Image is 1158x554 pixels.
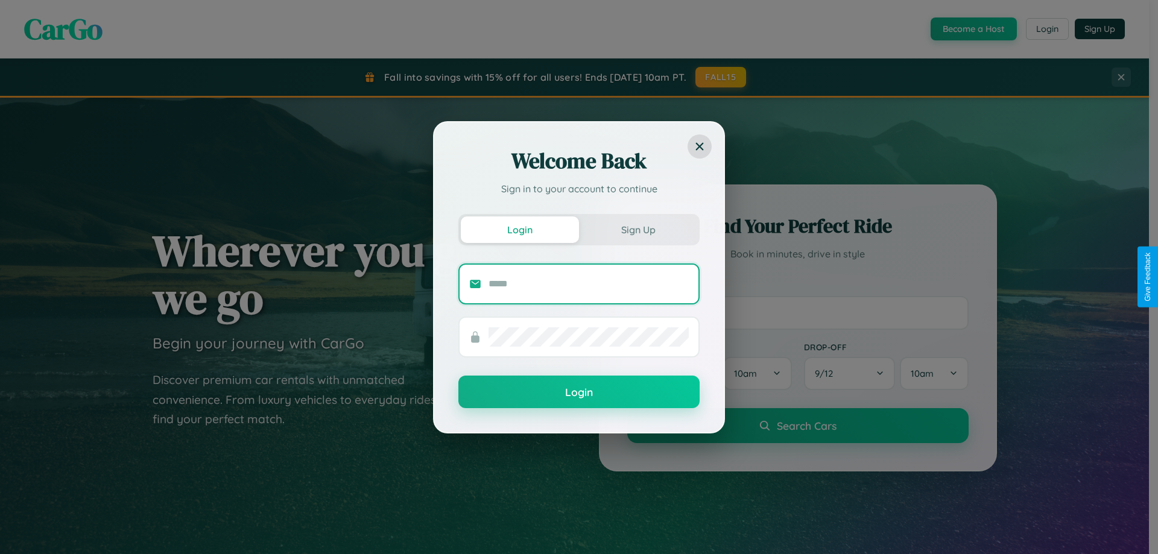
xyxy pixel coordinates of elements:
[579,216,697,243] button: Sign Up
[1144,253,1152,301] div: Give Feedback
[461,216,579,243] button: Login
[458,376,700,408] button: Login
[458,181,700,196] p: Sign in to your account to continue
[458,146,700,175] h2: Welcome Back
